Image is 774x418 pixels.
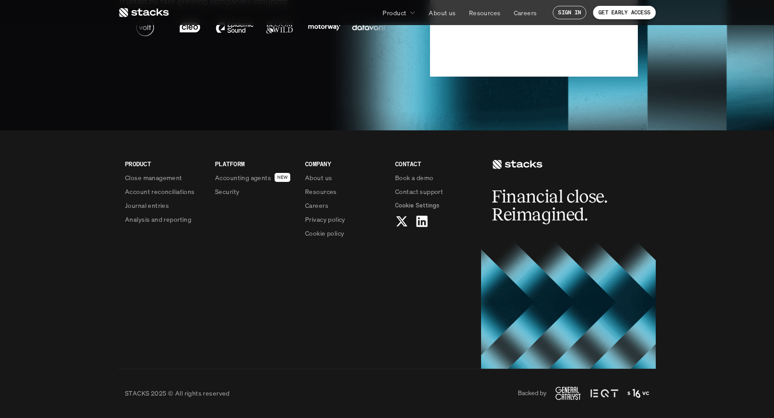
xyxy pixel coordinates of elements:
p: Resources [305,187,337,196]
a: Security [215,187,294,196]
p: Account reconciliations [125,187,195,196]
a: GET EARLY ACCESS [593,6,656,19]
p: Security [215,187,239,196]
p: Product [383,8,406,17]
p: Privacy policy [305,215,345,224]
p: Close management [125,173,182,182]
p: Careers [514,8,537,17]
a: Accounting agentsNEW [215,173,294,182]
p: Analysis and reporting [125,215,191,224]
a: Privacy policy [305,215,384,224]
p: PLATFORM [215,159,294,168]
a: Careers [508,4,542,21]
a: Close management [125,173,204,182]
button: Cookie Trigger [395,201,439,210]
p: Resources [469,8,501,17]
p: Cookie policy [305,228,344,238]
p: About us [305,173,332,182]
a: Journal entries [125,201,204,210]
p: Careers [305,201,328,210]
p: Accounting agents [215,173,271,182]
a: Analysis and reporting [125,215,204,224]
a: About us [305,173,384,182]
p: SIGN IN [558,9,581,16]
p: GET EARLY ACCESS [598,9,650,16]
p: Backed by [518,389,546,397]
span: Cookie Settings [395,201,439,210]
h2: Financial close. Reimagined. [492,188,626,224]
p: About us [429,8,456,17]
p: CONTACT [395,159,474,168]
a: Account reconciliations [125,187,204,196]
a: Careers [305,201,384,210]
a: About us [423,4,461,21]
h2: NEW [277,175,288,180]
a: Resources [464,4,506,21]
p: Contact support [395,187,443,196]
a: Cookie policy [305,228,384,238]
p: Journal entries [125,201,169,210]
p: Book a demo [395,173,434,182]
p: COMPANY [305,159,384,168]
a: SIGN IN [553,6,586,19]
a: Resources [305,187,384,196]
p: PRODUCT [125,159,204,168]
p: STACKS 2025 © All rights reserved [125,388,230,398]
a: Contact support [395,187,474,196]
a: Book a demo [395,173,474,182]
